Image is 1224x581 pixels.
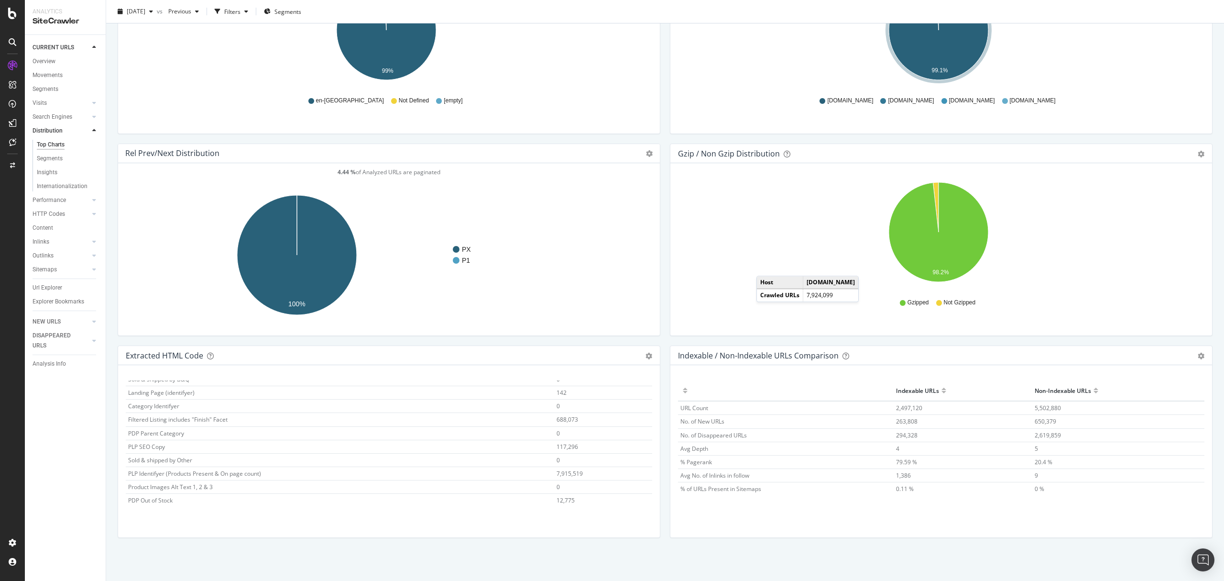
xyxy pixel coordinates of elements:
a: Sitemaps [33,265,89,275]
span: 650,379 [1035,417,1056,425]
div: Segments [37,154,63,164]
div: gear [645,353,652,359]
a: CURRENT URLS [33,43,89,53]
svg: A chart. [126,179,647,328]
a: Analysis Info [33,359,99,369]
span: vs [157,7,164,15]
a: NEW URLS [33,317,89,327]
td: 7,924,099 [803,289,859,302]
div: Filters [224,7,240,15]
span: Not Defined [399,97,429,105]
a: Distribution [33,126,89,136]
div: Analytics [33,8,98,16]
span: 263,808 [896,417,918,425]
a: Content [33,223,99,233]
a: Url Explorer [33,283,99,293]
div: Sitemaps [33,265,57,275]
div: Movements [33,70,63,80]
a: Performance [33,195,89,205]
h4: Rel Prev/Next distribution [125,147,219,160]
div: Insights [37,168,57,178]
text: P1 [462,257,470,264]
a: Explorer Bookmarks [33,297,99,307]
span: [DOMAIN_NAME] [1010,97,1056,105]
span: [DOMAIN_NAME] [827,97,873,105]
span: Product Images Alt Text 1, 2 & 3 [128,483,213,491]
span: PLP SEO Copy [128,443,165,451]
span: Segments [274,7,301,15]
svg: A chart. [678,179,1199,290]
div: gear [1198,353,1204,359]
span: PDP Out of Stock [128,496,173,504]
div: Top Charts [37,140,65,150]
span: 0 [557,456,560,464]
div: Indexable / Non-Indexable URLs Comparison [678,351,839,360]
div: Internationalization [37,181,87,191]
div: Extracted HTML Code [126,351,203,360]
span: [DOMAIN_NAME] [888,97,934,105]
span: Sold & shipped by B&Q [128,375,189,383]
span: % Pagerank [680,458,712,466]
span: 0 [557,483,560,491]
text: 98.2% [933,269,949,276]
span: 0 [557,429,560,437]
span: of Analyzed URLs are paginated [338,168,440,176]
span: 20.4 % [1035,458,1052,466]
div: HTTP Codes [33,209,65,219]
span: 79.59 % [896,458,917,466]
span: 0 [557,375,560,383]
button: Segments [260,4,305,19]
a: DISAPPEARED URLS [33,331,89,351]
span: 5,502,880 [1035,404,1061,412]
span: % of URLs Present in Sitemaps [680,485,761,493]
div: Performance [33,195,66,205]
span: Category Identifyer [128,402,179,410]
span: 4 [896,445,899,453]
div: Analysis Info [33,359,66,369]
span: 688,073 [557,415,578,424]
a: Movements [33,70,99,80]
span: 7,915,519 [557,469,583,478]
span: Not Gzipped [944,299,976,307]
span: [empty] [444,97,462,105]
span: 0.11 % [896,485,914,493]
text: PX [462,246,471,253]
span: Avg No. of Inlinks in follow [680,471,749,480]
div: Inlinks [33,237,49,247]
div: Open Intercom Messenger [1191,548,1214,571]
span: PDP Parent Category [128,429,184,437]
span: Avg Depth [680,445,708,453]
div: DISAPPEARED URLS [33,331,81,351]
span: 117,296 [557,443,578,451]
span: 0 [557,402,560,410]
span: 294,328 [896,431,918,439]
div: Url Explorer [33,283,62,293]
a: Search Engines [33,112,89,122]
span: No. of Disappeared URLs [680,431,747,439]
span: Landing Page (identifyer) [128,389,195,397]
span: Previous [164,7,191,15]
span: 1,386 [896,471,911,480]
button: [DATE] [114,4,157,19]
a: Insights [37,168,99,178]
div: Distribution [33,126,63,136]
td: Host [757,277,803,289]
span: 9 [1035,471,1038,480]
span: 2,497,120 [896,404,922,412]
a: Internationalization [37,181,99,191]
td: [DOMAIN_NAME] [803,277,859,289]
span: No. of New URLs [680,417,724,425]
a: Overview [33,56,99,67]
span: 2025 Aug. 11th [127,7,145,15]
td: Crawled URLs [757,289,803,302]
span: [DOMAIN_NAME] [949,97,995,105]
span: PLP Identifyer (Products Present & On page count) [128,469,261,478]
span: 0 % [1035,485,1044,493]
div: Outlinks [33,251,54,261]
span: Gzipped [907,299,929,307]
div: Content [33,223,53,233]
div: Segments [33,84,58,94]
div: Search Engines [33,112,72,122]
